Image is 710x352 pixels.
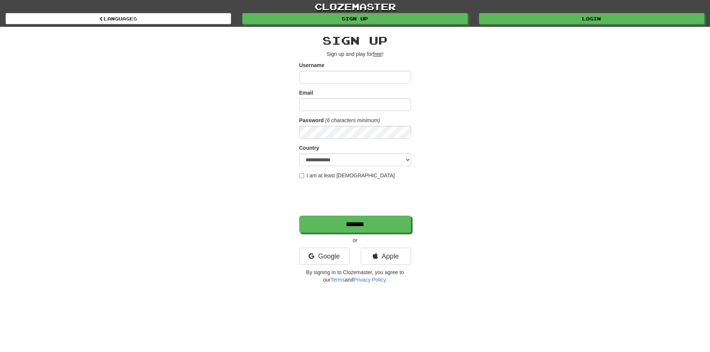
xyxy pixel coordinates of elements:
u: free [373,51,382,57]
label: Email [299,89,313,96]
a: Sign up [242,13,468,24]
label: Username [299,61,325,69]
p: Sign up and play for ! [299,50,411,58]
a: Languages [6,13,231,24]
a: Login [479,13,704,24]
em: (6 characters minimum) [325,117,380,123]
label: Password [299,117,324,124]
a: Privacy Policy [353,277,385,283]
p: By signing in to Clozemaster, you agree to our and . [299,269,411,283]
a: Apple [361,248,411,265]
iframe: reCAPTCHA [299,183,413,212]
a: Terms [331,277,345,283]
h2: Sign up [299,34,411,47]
label: Country [299,144,319,152]
a: Google [299,248,350,265]
p: or [299,237,411,244]
label: I am at least [DEMOGRAPHIC_DATA] [299,172,395,179]
input: I am at least [DEMOGRAPHIC_DATA] [299,173,304,178]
